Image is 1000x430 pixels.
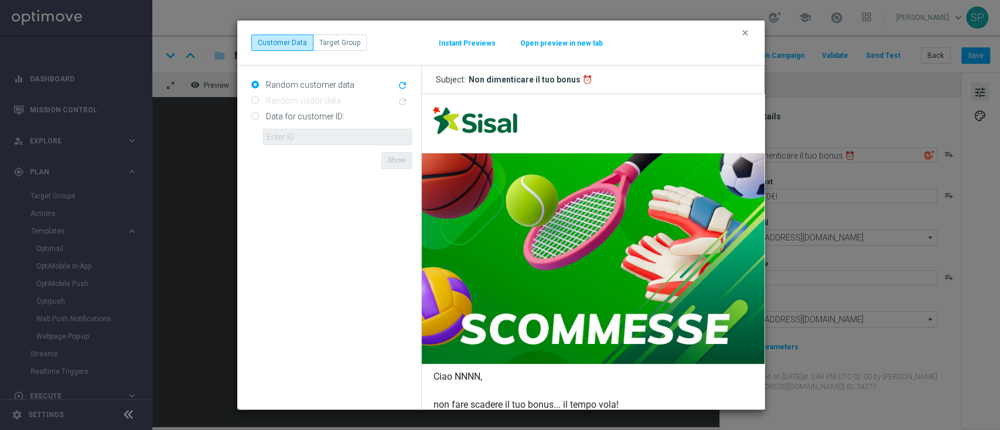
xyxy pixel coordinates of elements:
[397,80,408,91] i: refresh
[438,39,496,48] button: Instant Previews
[251,35,367,51] div: ...
[520,39,603,48] button: Open preview in new tab
[263,111,344,122] label: Data for customer ID:
[740,28,750,37] i: clear
[12,304,331,318] p: non fare scadere il tuo bonus... il tempo vola!
[436,74,469,85] span: Subject:
[251,35,313,51] button: Customer Data
[263,80,354,90] label: Random customer data
[740,27,753,38] button: clear
[313,35,367,51] button: Target Group
[12,277,60,288] span: Ciao NNNN,
[469,74,592,85] div: Non dimenticare il tuo bonus ⏰
[263,95,341,106] label: Random visitor data
[396,79,412,93] button: refresh
[381,152,412,168] button: Show
[263,129,412,145] input: Enter ID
